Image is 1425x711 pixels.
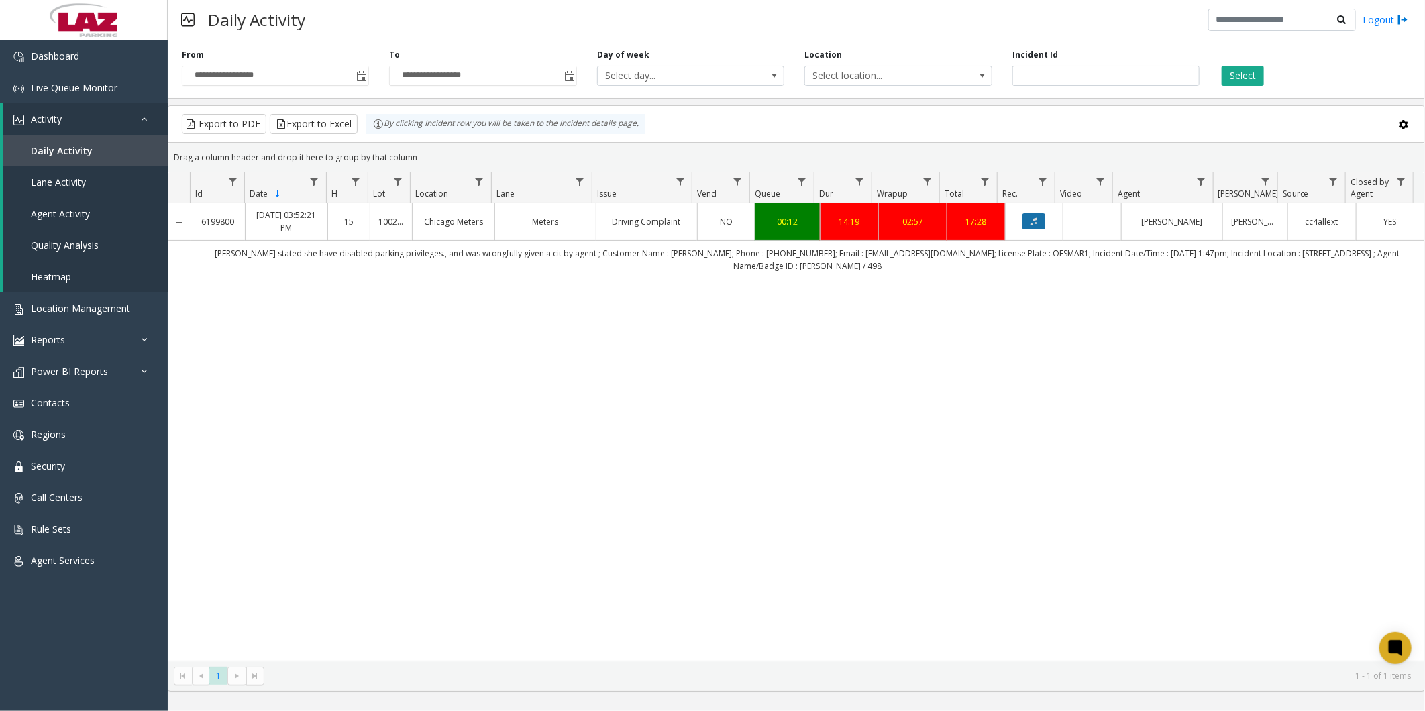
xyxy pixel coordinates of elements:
span: Dashboard [31,50,79,62]
span: H [331,188,337,199]
a: Heatmap [3,261,168,292]
span: Rec. [1002,188,1018,199]
a: Wrapup Filter Menu [918,172,937,190]
span: Select day... [598,66,747,85]
span: Issue [597,188,617,199]
span: Total [945,188,965,199]
img: 'icon' [13,398,24,409]
span: Id [196,188,203,199]
a: Total Filter Menu [976,172,994,190]
a: [DATE] 03:52:21 PM [254,209,319,234]
div: Drag a column header and drop it here to group by that column [168,146,1424,169]
span: Activity [31,113,62,125]
span: Lane [496,188,515,199]
span: Call Centers [31,491,83,504]
a: Issue Filter Menu [671,172,689,190]
td: [PERSON_NAME] stated she have disabled parking privileges., and was wrongfully given a cit by age... [191,241,1424,278]
a: Collapse Details [168,217,191,228]
a: cc4allext [1296,215,1348,228]
a: Date Filter Menu [305,172,323,190]
a: 100240 [378,215,404,228]
a: H Filter Menu [347,172,365,190]
a: Closed by Agent Filter Menu [1392,172,1410,190]
a: Logout [1363,13,1408,27]
span: Wrapup [877,188,908,199]
a: Location Filter Menu [470,172,488,190]
span: Lot [373,188,385,199]
img: 'icon' [13,115,24,125]
a: 14:19 [829,215,870,228]
a: YES [1365,215,1416,228]
span: Source [1283,188,1309,199]
span: Location [415,188,448,199]
a: Id Filter Menu [223,172,242,190]
span: Date [250,188,268,199]
a: Agent Activity [3,198,168,229]
a: Rec. Filter Menu [1034,172,1052,190]
a: Driving Complaint [604,215,689,228]
span: Toggle popup [354,66,368,85]
span: Toggle popup [562,66,576,85]
a: Daily Activity [3,135,168,166]
span: Contacts [31,396,70,409]
span: [PERSON_NAME] [1218,188,1279,199]
span: Lane Activity [31,176,86,188]
label: To [389,49,400,61]
div: Data table [168,172,1424,661]
span: Page 1 [209,667,227,685]
span: Agent Services [31,554,95,567]
h3: Daily Activity [201,3,312,36]
span: Queue [755,188,780,199]
a: Lane Activity [3,166,168,198]
label: Location [804,49,842,61]
button: Export to Excel [270,114,358,134]
a: 6199800 [199,215,237,228]
span: NO [720,216,733,227]
a: Lot Filter Menu [389,172,407,190]
img: infoIcon.svg [373,119,384,129]
a: Chicago Meters [421,215,486,228]
span: Power BI Reports [31,365,108,378]
span: Heatmap [31,270,71,283]
a: 15 [336,215,362,228]
a: Meters [503,215,588,228]
img: logout [1397,13,1408,27]
a: Agent Filter Menu [1192,172,1210,190]
span: Sortable [272,188,283,199]
span: Dur [820,188,834,199]
label: Day of week [597,49,649,61]
img: pageIcon [181,3,195,36]
img: 'icon' [13,430,24,441]
span: Regions [31,428,66,441]
a: Queue Filter Menu [793,172,811,190]
span: Reports [31,333,65,346]
a: Lane Filter Menu [571,172,589,190]
a: Activity [3,103,168,135]
span: Closed by Agent [1351,176,1389,199]
span: Agent Activity [31,207,90,220]
a: Source Filter Menu [1324,172,1342,190]
img: 'icon' [13,83,24,94]
span: Video [1060,188,1082,199]
a: 17:28 [955,215,997,228]
img: 'icon' [13,367,24,378]
span: Location Management [31,302,130,315]
span: Live Queue Monitor [31,81,117,94]
a: [PERSON_NAME] [1130,215,1214,228]
img: 'icon' [13,304,24,315]
a: [PERSON_NAME] [1231,215,1279,228]
img: 'icon' [13,493,24,504]
a: Vend Filter Menu [729,172,747,190]
a: 00:12 [763,215,812,228]
a: 02:57 [887,215,939,228]
img: 'icon' [13,52,24,62]
span: Quality Analysis [31,239,99,252]
a: Parker Filter Menu [1257,172,1275,190]
a: NO [706,215,747,228]
span: Rule Sets [31,523,71,535]
kendo-pager-info: 1 - 1 of 1 items [272,670,1411,681]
